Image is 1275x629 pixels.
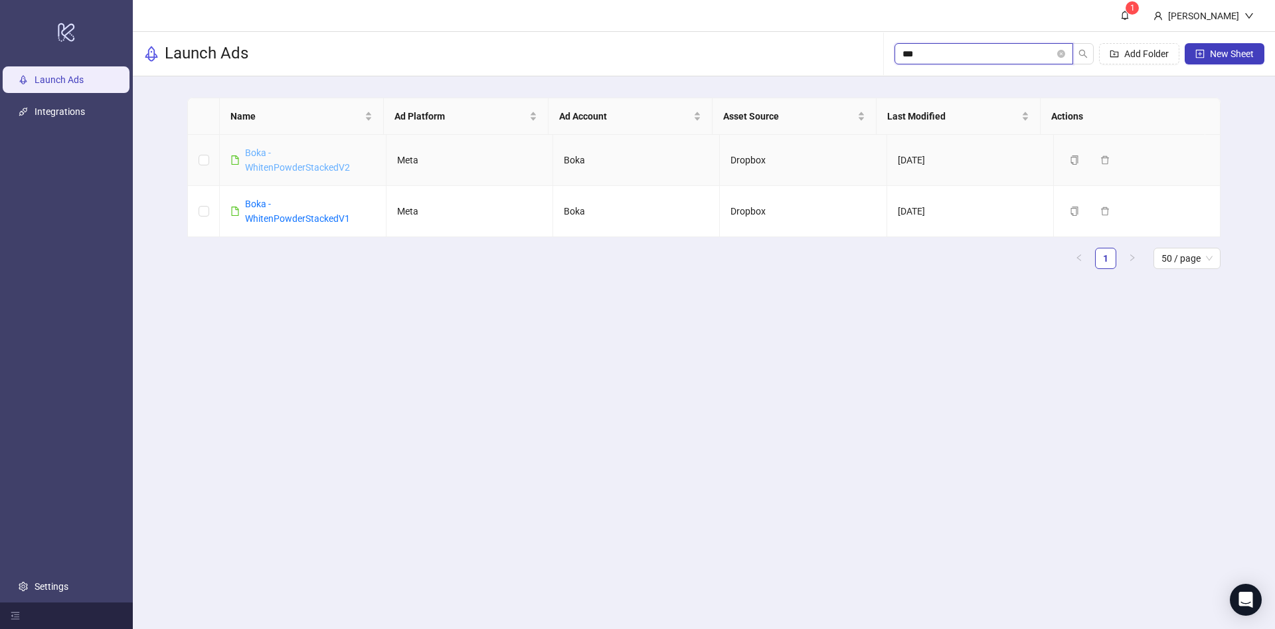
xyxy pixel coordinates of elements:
[1163,9,1244,23] div: [PERSON_NAME]
[245,147,350,173] a: Boka - WhitenPowderStackedV2
[35,74,84,85] a: Launch Ads
[1153,248,1221,269] div: Page Size
[723,109,855,124] span: Asset Source
[35,106,85,117] a: Integrations
[1130,3,1135,13] span: 1
[1124,48,1169,59] span: Add Folder
[1095,248,1116,269] li: 1
[1153,11,1163,21] span: user
[11,611,20,620] span: menu-fold
[394,109,526,124] span: Ad Platform
[1068,248,1090,269] li: Previous Page
[1122,248,1143,269] li: Next Page
[1068,248,1090,269] button: left
[1195,49,1205,58] span: plus-square
[230,155,240,165] span: file
[713,98,877,135] th: Asset Source
[1096,248,1116,268] a: 1
[553,135,720,186] td: Boka
[1100,155,1110,165] span: delete
[386,186,553,237] td: Meta
[220,98,384,135] th: Name
[1185,43,1264,64] button: New Sheet
[386,135,553,186] td: Meta
[553,186,720,237] td: Boka
[384,98,548,135] th: Ad Platform
[720,186,887,237] td: Dropbox
[887,109,1019,124] span: Last Modified
[1161,248,1213,268] span: 50 / page
[230,207,240,216] span: file
[1120,11,1130,20] span: bell
[1122,248,1143,269] button: right
[549,98,713,135] th: Ad Account
[1099,43,1179,64] button: Add Folder
[887,135,1054,186] td: [DATE]
[230,109,362,124] span: Name
[1100,207,1110,216] span: delete
[877,98,1041,135] th: Last Modified
[1126,1,1139,15] sup: 1
[1230,584,1262,616] div: Open Intercom Messenger
[35,581,68,592] a: Settings
[1070,207,1079,216] span: copy
[245,199,350,224] a: Boka - WhitenPowderStackedV1
[1057,50,1065,58] button: close-circle
[1210,48,1254,59] span: New Sheet
[143,46,159,62] span: rocket
[165,43,248,64] h3: Launch Ads
[559,109,691,124] span: Ad Account
[720,135,887,186] td: Dropbox
[1041,98,1205,135] th: Actions
[1244,11,1254,21] span: down
[1070,155,1079,165] span: copy
[887,186,1054,237] td: [DATE]
[1128,254,1136,262] span: right
[1075,254,1083,262] span: left
[1078,49,1088,58] span: search
[1110,49,1119,58] span: folder-add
